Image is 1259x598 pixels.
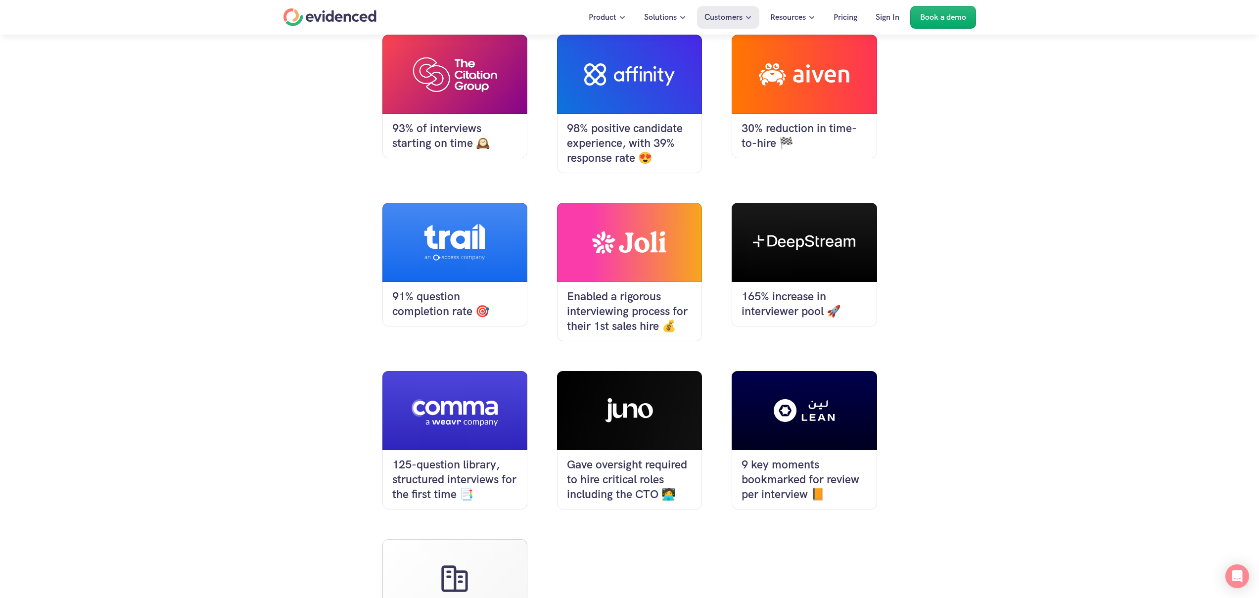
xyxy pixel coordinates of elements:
h4: Enabled a rigorous interviewing process for their 1st sales hire 💰 [567,289,692,334]
p: Product [589,11,616,24]
p: Resources [770,11,806,24]
h4: 91% question completion rate 🎯 [392,289,517,319]
h4: 165% increase in interviewer pool 🚀 [742,289,867,319]
a: Pricing [826,6,865,29]
p: Customers [704,11,743,24]
p: Solutions [644,11,677,24]
a: Book a demo [910,6,976,29]
h4: Gave oversight required to hire critical roles including the CTO 🧑‍💻 [567,458,692,502]
p: Book a demo [920,11,966,24]
a: Home [283,8,376,26]
p: 93% of interviews starting on time 🕰️ [392,121,517,151]
p: Pricing [834,11,857,24]
p: 98% positive candidate experience, with 39% response rate 😍 [567,121,692,166]
div: Open Intercom Messenger [1225,564,1249,588]
p: Sign In [876,11,899,24]
h4: 9 key moments bookmarked for review per interview 📙 [742,458,867,502]
h4: 30% reduction in time-to-hire 🏁 [742,121,867,151]
a: Sign In [868,6,907,29]
h4: 125-question library, structured interviews for the first time 📑 [392,458,517,502]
